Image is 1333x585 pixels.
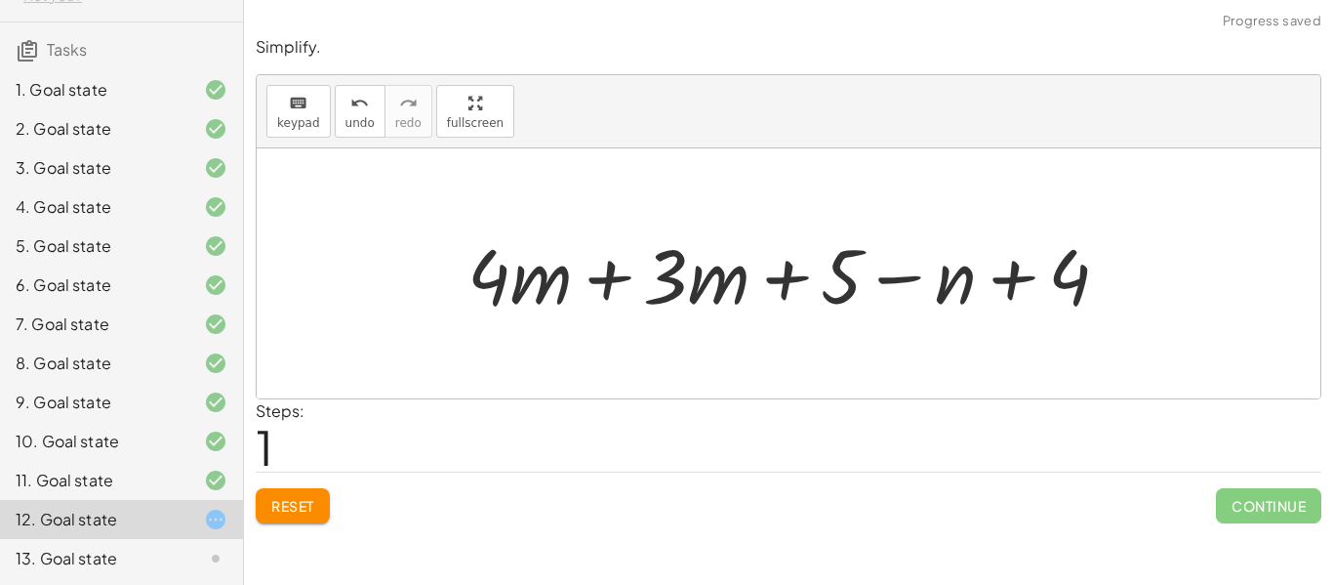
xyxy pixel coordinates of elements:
[16,508,173,531] div: 12. Goal state
[204,469,227,492] i: Task finished and correct.
[16,195,173,219] div: 4. Goal state
[204,234,227,258] i: Task finished and correct.
[204,156,227,180] i: Task finished and correct.
[204,352,227,375] i: Task finished and correct.
[447,116,504,130] span: fullscreen
[256,36,1321,59] p: Simplify.
[266,85,331,138] button: keyboardkeypad
[16,547,173,570] div: 13. Goal state
[204,195,227,219] i: Task finished and correct.
[204,547,227,570] i: Task not started.
[16,469,173,492] div: 11. Goal state
[204,117,227,141] i: Task finished and correct.
[436,85,514,138] button: fullscreen
[204,430,227,453] i: Task finished and correct.
[16,117,173,141] div: 2. Goal state
[395,116,422,130] span: redo
[204,391,227,414] i: Task finished and correct.
[271,497,314,515] span: Reset
[16,273,173,297] div: 6. Goal state
[16,156,173,180] div: 3. Goal state
[47,39,87,60] span: Tasks
[350,92,369,115] i: undo
[204,78,227,102] i: Task finished and correct.
[289,92,307,115] i: keyboard
[204,273,227,297] i: Task finished and correct.
[256,488,330,523] button: Reset
[277,116,320,130] span: keypad
[1223,12,1321,31] span: Progress saved
[256,400,304,421] label: Steps:
[16,352,173,375] div: 8. Goal state
[16,391,173,414] div: 9. Goal state
[256,417,273,477] span: 1
[204,508,227,531] i: Task started.
[204,313,227,336] i: Task finished and correct.
[16,234,173,258] div: 5. Goal state
[399,92,418,115] i: redo
[16,313,173,336] div: 7. Goal state
[384,85,432,138] button: redoredo
[335,85,385,138] button: undoundo
[16,78,173,102] div: 1. Goal state
[345,116,375,130] span: undo
[16,430,173,453] div: 10. Goal state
